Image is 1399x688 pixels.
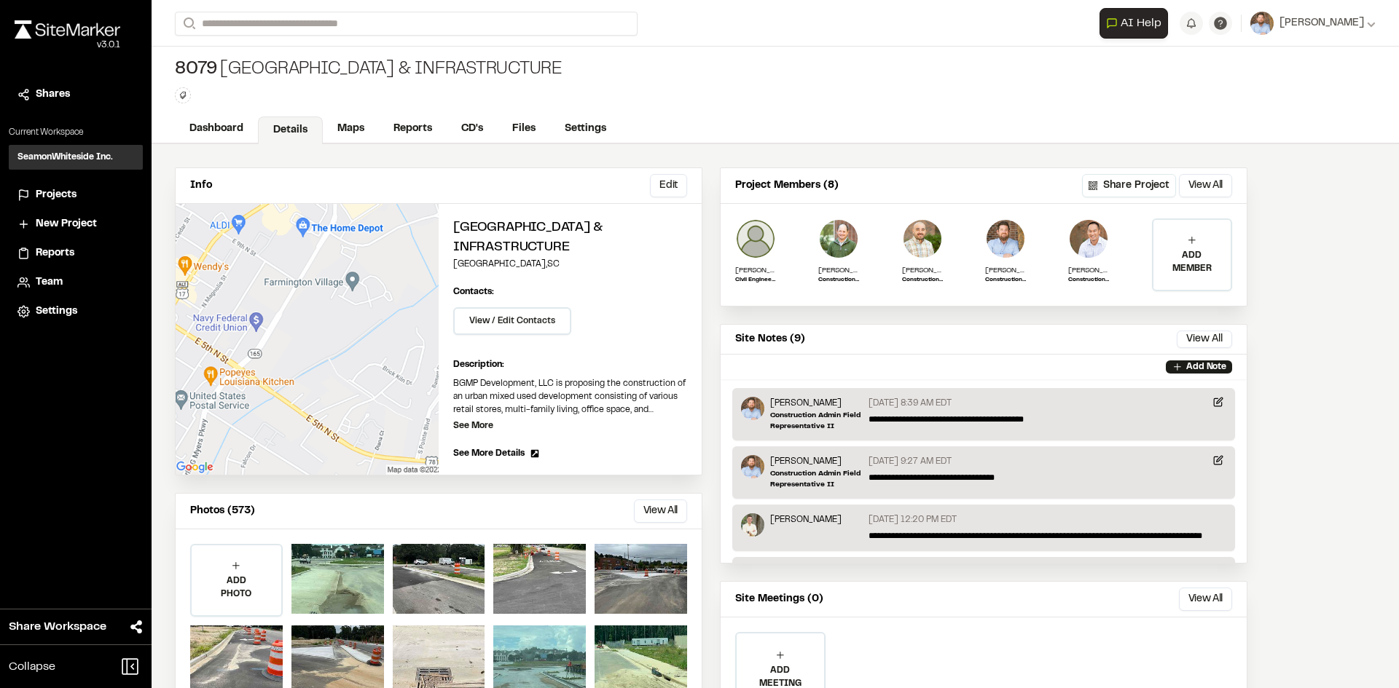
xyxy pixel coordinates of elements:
[1186,360,1226,373] p: Add Note
[192,574,281,601] p: ADD PHOTO
[17,274,134,290] a: Team
[175,58,217,82] span: 8079
[550,115,621,143] a: Settings
[770,397,863,410] p: [PERSON_NAME]
[36,304,77,320] span: Settings
[175,58,563,82] div: [GEOGRAPHIC_DATA] & Infrastructure
[453,358,687,371] p: Description:
[453,307,571,335] button: View / Edit Contacts
[770,513,842,526] p: [PERSON_NAME]
[453,218,687,258] h2: [GEOGRAPHIC_DATA] & Infrastructure
[17,245,134,261] a: Reports
[175,12,201,36] button: Search
[770,455,863,468] p: [PERSON_NAME]
[770,410,863,432] p: Construction Admin Field Representative II
[9,658,55,676] span: Collapse
[1121,15,1161,32] span: AI Help
[869,397,952,410] p: [DATE] 8:39 AM EDT
[15,39,120,52] div: Oh geez...please don't...
[869,513,957,526] p: [DATE] 12:20 PM EDT
[1068,265,1109,276] p: [PERSON_NAME]
[735,591,823,607] p: Site Meetings (0)
[447,115,498,143] a: CD's
[902,218,943,259] img: Sinuhe Perez
[17,87,134,103] a: Shares
[379,115,447,143] a: Reports
[818,276,859,285] p: Construction Admin Team Leader
[1250,12,1274,35] img: User
[453,258,687,271] p: [GEOGRAPHIC_DATA] , SC
[258,116,323,144] a: Details
[1250,12,1376,35] button: [PERSON_NAME]
[36,274,63,290] span: Team
[735,218,776,259] img: Preston Busbee
[650,174,687,197] button: Edit
[1068,276,1109,285] p: Construction Admin Project Manager
[36,187,77,203] span: Projects
[453,419,493,432] p: See More
[453,285,494,298] p: Contacts:
[1153,249,1231,275] p: ADD MEMBER
[36,87,70,103] span: Shares
[1068,218,1109,259] img: Tommy Huang
[17,187,134,203] a: Projects
[985,265,1026,276] p: [PERSON_NAME]
[735,276,776,285] p: Civil Engineering Project Manager
[735,331,805,347] p: Site Notes (9)
[1179,588,1232,611] button: View All
[1082,174,1176,197] button: Share Project
[902,276,943,285] p: Construction Administration Field Representative
[17,151,113,164] h3: SeamonWhiteside Inc.
[175,115,258,143] a: Dashboard
[9,126,143,139] p: Current Workspace
[741,397,764,420] img: Shawn Simons
[1179,174,1232,197] button: View All
[175,87,191,103] button: Edit Tags
[735,265,776,276] p: [PERSON_NAME]
[453,377,687,416] p: BGMP Development, LLC is proposing the construction of an urban mixed used development consisting...
[498,115,550,143] a: Files
[741,513,764,537] img: Jake Wastler
[190,178,212,194] p: Info
[634,499,687,523] button: View All
[17,304,134,320] a: Settings
[770,468,863,490] p: Construction Admin Field Representative II
[1100,8,1174,39] div: Open AI Assistant
[323,115,379,143] a: Maps
[818,218,859,259] img: Wayne Lee
[985,218,1026,259] img: Shawn Simons
[741,455,764,478] img: Shawn Simons
[36,245,74,261] span: Reports
[818,265,859,276] p: [PERSON_NAME]
[1100,8,1168,39] button: Open AI Assistant
[735,178,839,194] p: Project Members (8)
[36,216,97,232] span: New Project
[15,20,120,39] img: rebrand.png
[9,618,106,636] span: Share Workspace
[190,503,255,519] p: Photos (573)
[985,276,1026,285] p: Construction Admin Field Representative II
[453,447,525,460] span: See More Details
[902,265,943,276] p: [PERSON_NAME]
[1177,331,1232,348] button: View All
[1280,15,1364,31] span: [PERSON_NAME]
[17,216,134,232] a: New Project
[869,455,952,468] p: [DATE] 9:27 AM EDT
